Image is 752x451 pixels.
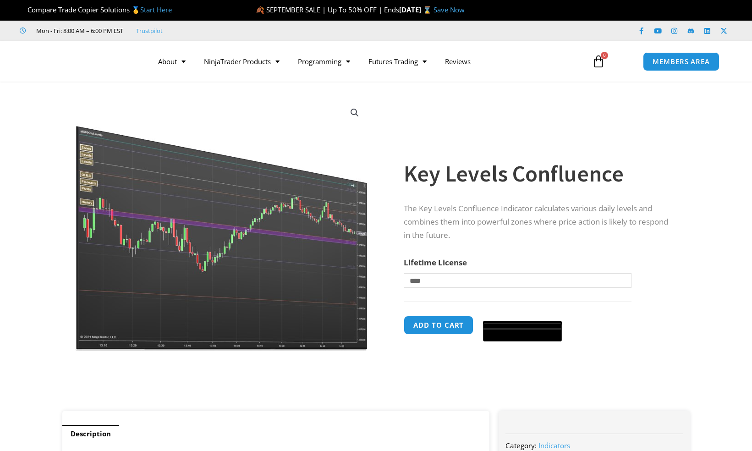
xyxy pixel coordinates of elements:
[404,316,473,335] button: Add to cart
[195,51,289,72] a: NinjaTrader Products
[33,45,131,78] img: LogoAI | Affordable Indicators – NinjaTrader
[404,202,671,242] p: The Key Levels Confluence Indicator calculates various daily levels and combines them into powerf...
[289,51,359,72] a: Programming
[136,25,163,36] a: Trustpilot
[404,257,467,268] label: Lifetime License
[149,51,195,72] a: About
[404,158,671,190] h1: Key Levels Confluence
[505,441,537,450] span: Category:
[20,5,172,14] span: Compare Trade Copier Solutions 🥇
[404,292,418,299] a: Clear options
[436,51,480,72] a: Reviews
[643,52,719,71] a: MEMBERS AREA
[346,104,363,121] a: View full-screen image gallery
[149,51,582,72] nav: Menu
[34,25,123,36] span: Mon - Fri: 8:00 AM – 6:00 PM EST
[483,323,562,341] button: Buy with GPay
[140,5,172,14] a: Start Here
[434,5,465,14] a: Save Now
[481,314,564,315] iframe: Secure payment input frame
[62,425,119,443] a: Description
[256,5,399,14] span: 🍂 SEPTEMBER SALE | Up To 50% OFF | Ends
[601,52,608,59] span: 0
[578,48,619,75] a: 0
[399,5,434,14] strong: [DATE] ⌛
[359,51,436,72] a: Futures Trading
[20,6,27,13] img: 🏆
[538,441,570,450] a: Indicators
[75,98,370,351] img: Key Levels 1
[653,58,710,65] span: MEMBERS AREA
